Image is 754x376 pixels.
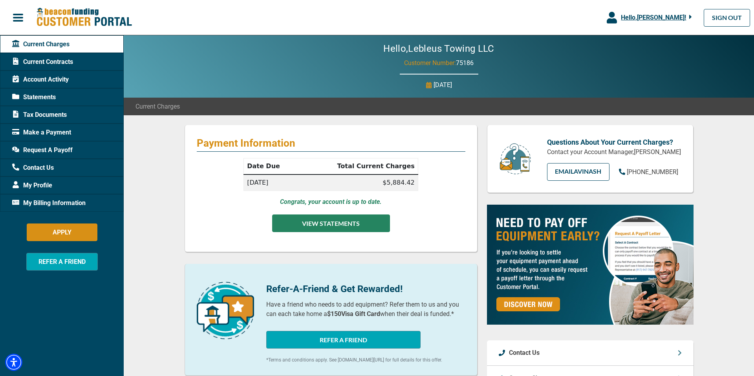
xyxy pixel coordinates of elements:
img: Beacon Funding Customer Portal Logo [36,7,132,27]
span: 75186 [456,59,474,67]
span: Request A Payoff [12,145,73,155]
p: Have a friend who needs to add equipment? Refer them to us and you can each take home a when thei... [266,300,465,319]
td: $5,884.42 [299,174,418,191]
p: Questions About Your Current Charges? [547,137,681,147]
a: [PHONE_NUMBER] [619,167,678,177]
span: Current Charges [135,102,180,111]
span: Account Activity [12,75,69,84]
p: [DATE] [434,80,452,90]
p: Contact your Account Manager, [PERSON_NAME] [547,147,681,157]
button: REFER A FRIEND [26,253,98,271]
span: My Billing Information [12,198,86,208]
th: Total Current Charges [299,158,418,175]
img: customer-service.png [498,143,533,175]
img: payoff-ad-px.jpg [487,205,694,325]
p: Contact Us [509,348,540,358]
span: Statements [12,93,56,102]
span: My Profile [12,181,52,190]
p: Congrats, your account is up to date. [280,197,382,207]
button: APPLY [27,223,97,241]
h2: Hello, Lebleus Towing LLC [360,43,518,54]
span: Customer Number: [404,59,456,67]
a: SIGN OUT [704,9,750,27]
span: [PHONE_NUMBER] [627,168,678,176]
p: *Terms and conditions apply. See [DOMAIN_NAME][URL] for full details for this offer. [266,356,465,363]
th: Date Due [244,158,300,175]
p: Payment Information [197,137,465,149]
button: REFER A FRIEND [266,331,421,349]
span: Hello, [PERSON_NAME] ! [621,14,686,21]
span: Contact Us [12,163,54,173]
span: Make a Payment [12,128,71,137]
span: Current Charges [12,40,70,49]
a: EMAILAvinash [547,163,609,181]
p: Refer-A-Friend & Get Rewarded! [266,282,465,296]
span: Tax Documents [12,110,67,120]
span: Current Contracts [12,57,73,67]
b: $150 Visa Gift Card [327,310,380,318]
img: refer-a-friend-icon.png [197,282,254,339]
div: Accessibility Menu [5,354,22,371]
td: [DATE] [244,174,300,191]
button: VIEW STATEMENTS [272,214,390,232]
